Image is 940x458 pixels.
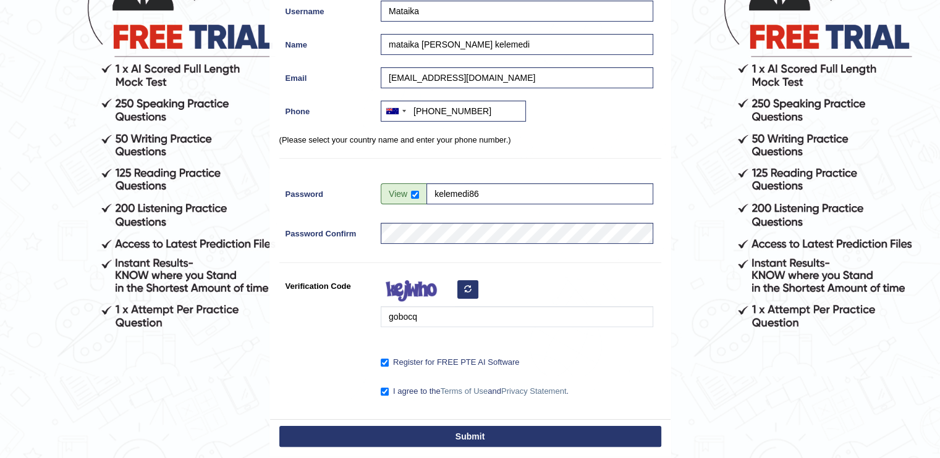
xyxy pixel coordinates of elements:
label: Name [279,34,375,51]
label: Password Confirm [279,223,375,239]
a: Terms of Use [441,386,488,396]
div: Australia: +61 [381,101,410,121]
button: Submit [279,426,661,447]
label: Password [279,183,375,200]
label: I agree to the and . [381,385,569,398]
label: Username [279,1,375,17]
label: Phone [279,101,375,117]
label: Verification Code [279,275,375,292]
input: Show/Hide Password [411,191,419,199]
label: Register for FREE PTE AI Software [381,356,519,368]
a: Privacy Statement [501,386,567,396]
label: Email [279,67,375,84]
p: (Please select your country name and enter your phone number.) [279,134,661,146]
input: I agree to theTerms of UseandPrivacy Statement. [381,388,389,396]
input: +61 412 345 678 [381,101,526,122]
input: Register for FREE PTE AI Software [381,359,389,367]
